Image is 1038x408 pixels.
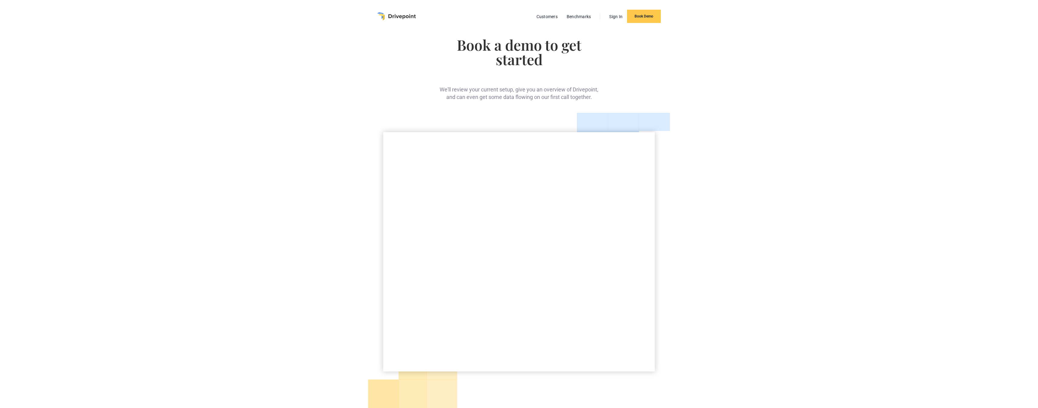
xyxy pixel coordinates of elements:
[533,13,561,21] a: Customers
[606,13,626,21] a: Sign In
[438,37,600,66] h1: Book a demo to get started
[627,10,661,23] a: Book Demo
[438,76,600,101] div: We'll review your current setup, give you an overview of Drivepoint, and can even get some data f...
[377,12,416,21] a: home
[564,13,594,21] a: Benchmarks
